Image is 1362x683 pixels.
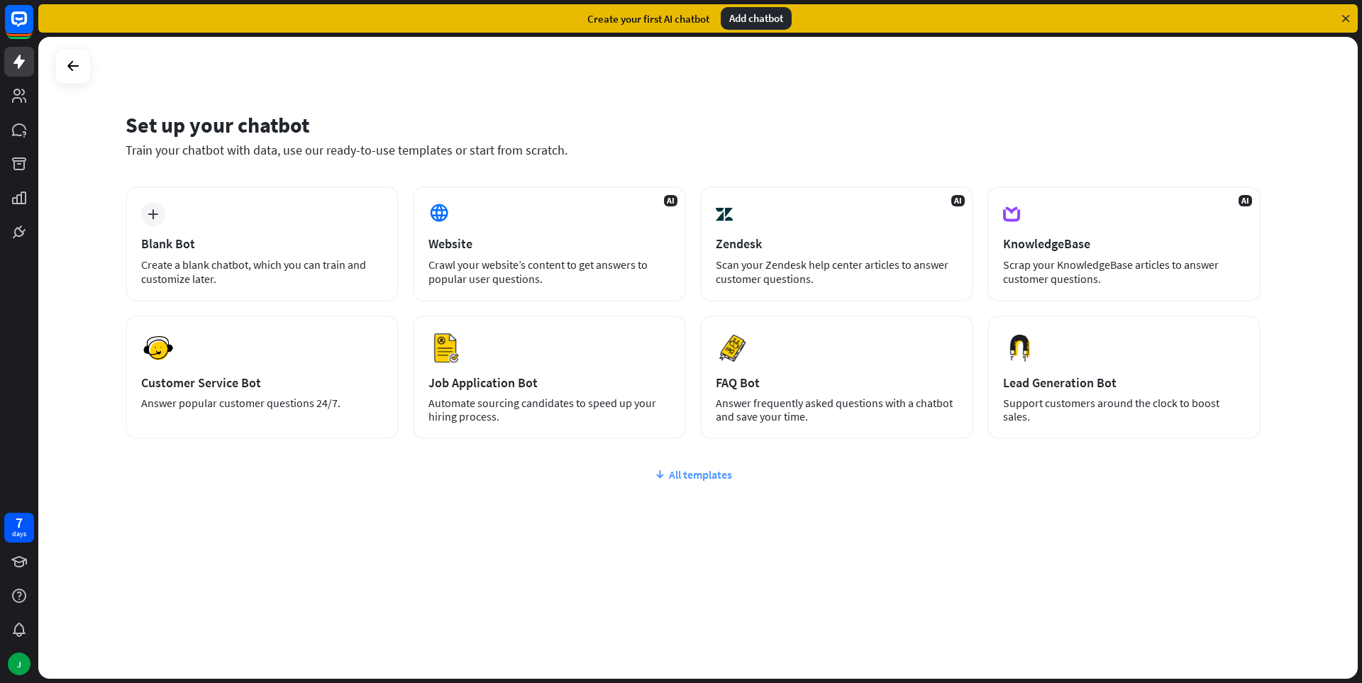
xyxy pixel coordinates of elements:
[1003,396,1245,423] div: Support customers around the clock to boost sales.
[1003,374,1245,391] div: Lead Generation Bot
[1003,235,1245,252] div: KnowledgeBase
[141,235,383,252] div: Blank Bot
[716,396,958,423] div: Answer frequently asked questions with a chatbot and save your time.
[141,374,383,391] div: Customer Service Bot
[716,235,958,252] div: Zendesk
[16,516,23,529] div: 7
[716,257,958,286] div: Scan your Zendesk help center articles to answer customer questions.
[716,374,958,391] div: FAQ Bot
[587,12,709,26] div: Create your first AI chatbot
[721,7,792,30] div: Add chatbot
[141,257,383,286] div: Create a blank chatbot, which you can train and customize later.
[11,6,54,48] button: Open LiveChat chat widget
[1239,195,1252,206] span: AI
[141,396,383,410] div: Answer popular customer questions 24/7.
[126,142,1261,158] div: Train your chatbot with data, use our ready-to-use templates or start from scratch.
[1003,257,1245,286] div: Scrap your KnowledgeBase articles to answer customer questions.
[148,209,158,219] i: plus
[428,257,670,286] div: Crawl your website’s content to get answers to popular user questions.
[428,374,670,391] div: Job Application Bot
[126,467,1261,482] div: All templates
[126,111,1261,138] div: Set up your chatbot
[12,529,26,539] div: days
[8,653,31,675] div: J
[951,195,965,206] span: AI
[664,195,677,206] span: AI
[428,396,670,423] div: Automate sourcing candidates to speed up your hiring process.
[428,235,670,252] div: Website
[4,513,34,543] a: 7 days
